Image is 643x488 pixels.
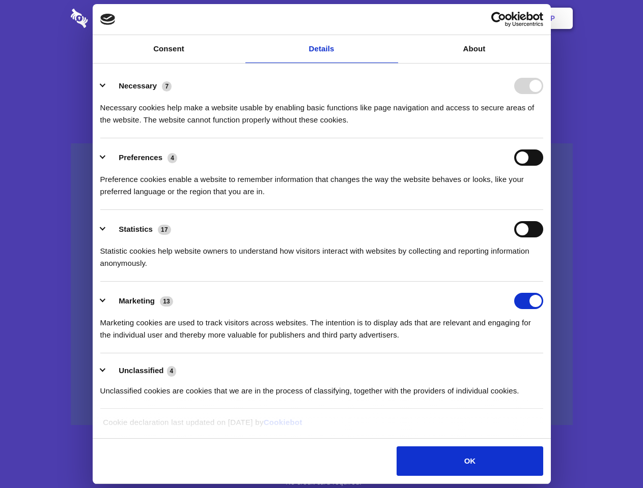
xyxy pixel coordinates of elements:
div: Unclassified cookies are cookies that we are in the process of classifying, together with the pro... [100,377,543,397]
label: Necessary [119,81,157,90]
a: Cookiebot [264,418,302,426]
label: Preferences [119,153,162,162]
div: Marketing cookies are used to track visitors across websites. The intention is to display ads tha... [100,309,543,341]
a: Consent [93,35,245,63]
button: Marketing (13) [100,293,180,309]
div: Cookie declaration last updated on [DATE] by [95,416,548,436]
iframe: Drift Widget Chat Controller [592,437,631,476]
span: 4 [167,366,177,376]
span: 17 [158,225,171,235]
a: Wistia video thumbnail [71,143,573,425]
a: Details [245,35,398,63]
a: Pricing [299,3,343,34]
span: 7 [162,81,172,91]
div: Preference cookies enable a website to remember information that changes the way the website beha... [100,166,543,198]
h1: Eliminate Slack Data Loss. [71,46,573,82]
span: 13 [160,296,173,307]
img: logo [100,14,116,25]
a: Usercentrics Cookiebot - opens in a new window [454,12,543,27]
h4: Auto-redaction of sensitive data, encrypted data sharing and self-destructing private chats. Shar... [71,93,573,126]
div: Necessary cookies help make a website usable by enabling basic functions like page navigation and... [100,94,543,126]
button: Statistics (17) [100,221,178,237]
button: OK [397,446,543,476]
img: logo-wordmark-white-trans-d4663122ce5f474addd5e946df7df03e33cb6a1c49d2221995e7729f52c070b2.svg [71,9,158,28]
a: Contact [413,3,460,34]
span: 4 [167,153,177,163]
div: Statistic cookies help website owners to understand how visitors interact with websites by collec... [100,237,543,269]
label: Statistics [119,225,153,233]
a: Login [462,3,506,34]
a: About [398,35,551,63]
button: Necessary (7) [100,78,178,94]
button: Unclassified (4) [100,364,183,377]
label: Marketing [119,296,155,305]
button: Preferences (4) [100,149,184,166]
